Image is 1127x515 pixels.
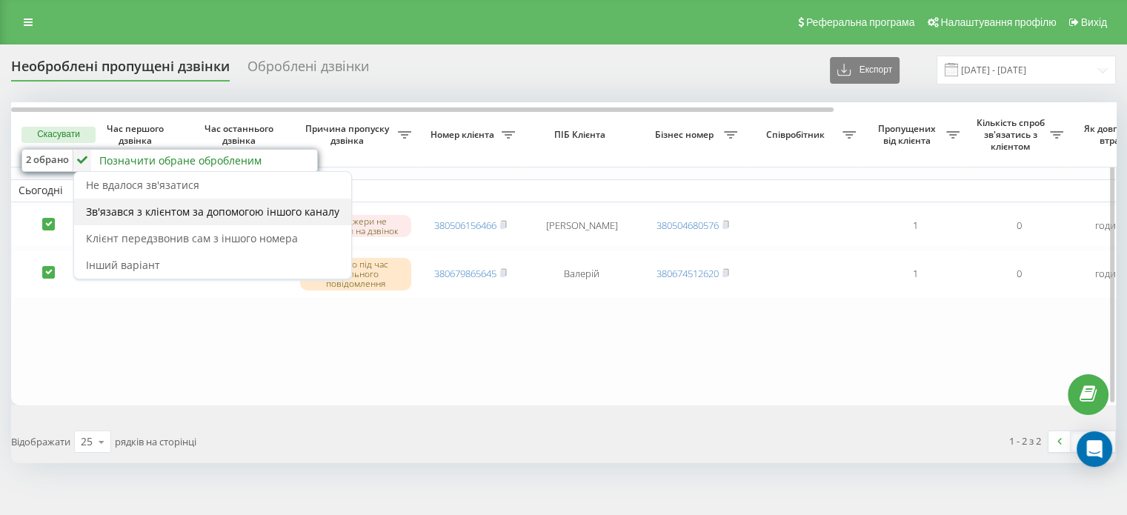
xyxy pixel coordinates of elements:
[434,267,496,280] a: 380679865645
[656,219,719,232] a: 380504680576
[81,434,93,449] div: 25
[656,267,719,280] a: 380674512620
[99,153,262,167] div: Позначити обране обробленим
[967,250,1071,299] td: 0
[86,178,199,192] span: Не вдалося зв'язатися
[535,129,628,141] span: ПІБ Клієнта
[967,205,1071,247] td: 0
[97,123,177,146] span: Час першого дзвінка
[11,435,70,448] span: Відображати
[863,205,967,247] td: 1
[1009,433,1041,448] div: 1 - 2 з 2
[247,59,369,82] div: Оброблені дзвінки
[863,250,967,299] td: 1
[974,117,1050,152] span: Кількість спроб зв'язатись з клієнтом
[426,129,502,141] span: Номер клієнта
[201,123,281,146] span: Час останнього дзвінка
[1081,16,1107,28] span: Вихід
[86,258,160,272] span: Інший варіант
[1071,431,1093,452] a: 1
[21,127,96,143] button: Скасувати
[940,16,1056,28] span: Налаштування профілю
[115,435,196,448] span: рядків на сторінці
[86,231,298,245] span: Клієнт передзвонив сам з іншого номера
[752,129,842,141] span: Співробітник
[86,205,339,219] span: Зв'язався з клієнтом за допомогою іншого каналу
[871,123,946,146] span: Пропущених від клієнта
[11,59,230,82] div: Необроблені пропущені дзвінки
[806,16,915,28] span: Реферальна програма
[300,123,398,146] span: Причина пропуску дзвінка
[434,219,496,232] a: 380506156466
[648,129,724,141] span: Бізнес номер
[22,150,73,171] div: 2 обрано
[522,250,641,299] td: Валерій
[830,57,900,84] button: Експорт
[1077,431,1112,467] div: Open Intercom Messenger
[300,258,411,290] div: Скинуто під час вітального повідомлення
[522,205,641,247] td: [PERSON_NAME]
[300,215,411,237] div: Менеджери не відповіли на дзвінок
